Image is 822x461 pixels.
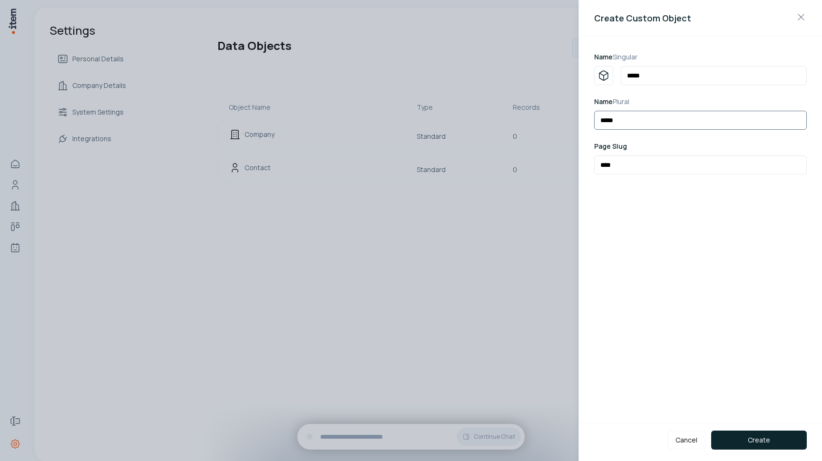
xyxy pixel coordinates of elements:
[594,11,691,25] h2: Create Custom Object
[613,52,637,61] span: Singular
[711,431,807,450] button: Create
[613,97,629,106] span: Plural
[594,97,629,106] label: Name
[667,431,705,450] button: Cancel
[594,142,627,151] label: Page Slug
[594,52,637,61] label: Name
